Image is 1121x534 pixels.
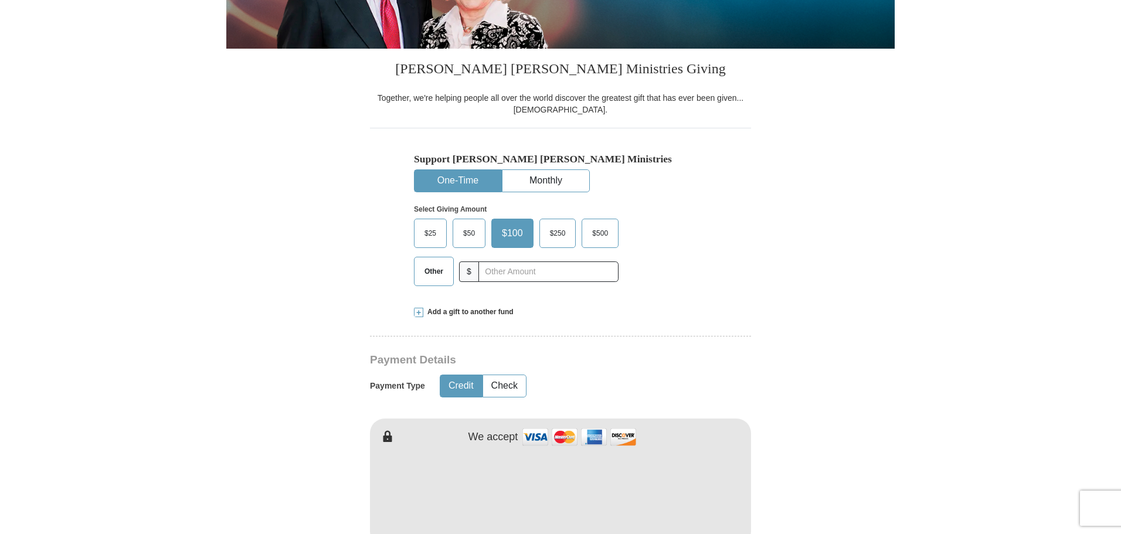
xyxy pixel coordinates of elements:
h3: Payment Details [370,353,669,367]
h5: Support [PERSON_NAME] [PERSON_NAME] Ministries [414,153,707,165]
button: Check [483,375,526,397]
button: One-Time [415,170,501,192]
span: Add a gift to another fund [423,307,514,317]
h4: We accept [468,431,518,444]
img: credit cards accepted [521,424,638,450]
h3: [PERSON_NAME] [PERSON_NAME] Ministries Giving [370,49,751,92]
span: $500 [586,225,614,242]
button: Credit [440,375,482,397]
button: Monthly [502,170,589,192]
span: $25 [419,225,442,242]
span: $ [459,261,479,282]
div: Together, we're helping people all over the world discover the greatest gift that has ever been g... [370,92,751,115]
span: $100 [496,225,529,242]
input: Other Amount [478,261,619,282]
span: $50 [457,225,481,242]
span: Other [419,263,449,280]
h5: Payment Type [370,381,425,391]
strong: Select Giving Amount [414,205,487,213]
span: $250 [544,225,572,242]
